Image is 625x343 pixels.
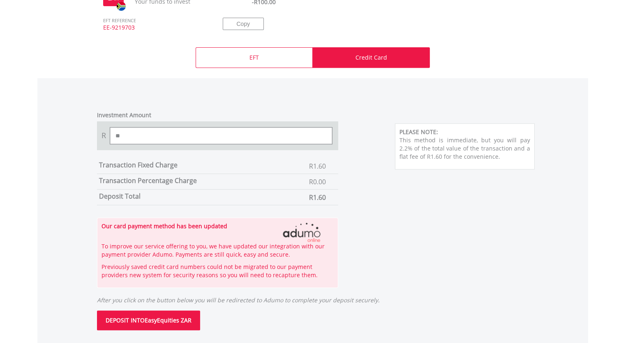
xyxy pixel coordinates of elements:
b: PLEASE NOTE: [399,128,438,136]
p: After you click on the button below you will be redirected to Adumo to complete your deposit secu... [97,288,547,304]
span: R1.60 [309,162,326,171]
span: R0.00 [309,177,326,186]
p: Credit Card [355,53,387,62]
p: To improve our service offering to you, we have updated our integration with our payment provider... [101,242,334,259]
p: This method is immediate, but you will pay 2.2% of the total value of the transaction and a flat ... [399,136,530,161]
button: Copy [223,18,264,30]
p: Previously saved credit card numbers could not be migrated to our payment providers new system fo... [101,263,334,279]
strong: Our card payment method has been updated [101,222,227,230]
span: EE-9219703 [97,23,210,39]
label: Deposit Total [99,192,141,201]
button: DEPOSIT INTOEasyEquities ZAR [97,311,200,330]
label: Transaction Percentage Charge [99,176,197,185]
span: EFT REFERENCE [97,6,210,24]
img: Adumo Logo [265,222,339,242]
span: R1.60 [309,193,326,202]
span: R [97,127,110,144]
label: Investment Amount [97,111,151,119]
label: Transaction Fixed Charge [99,160,178,169]
span: DEPOSIT INTO [106,316,145,324]
p: EFT [249,53,259,62]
